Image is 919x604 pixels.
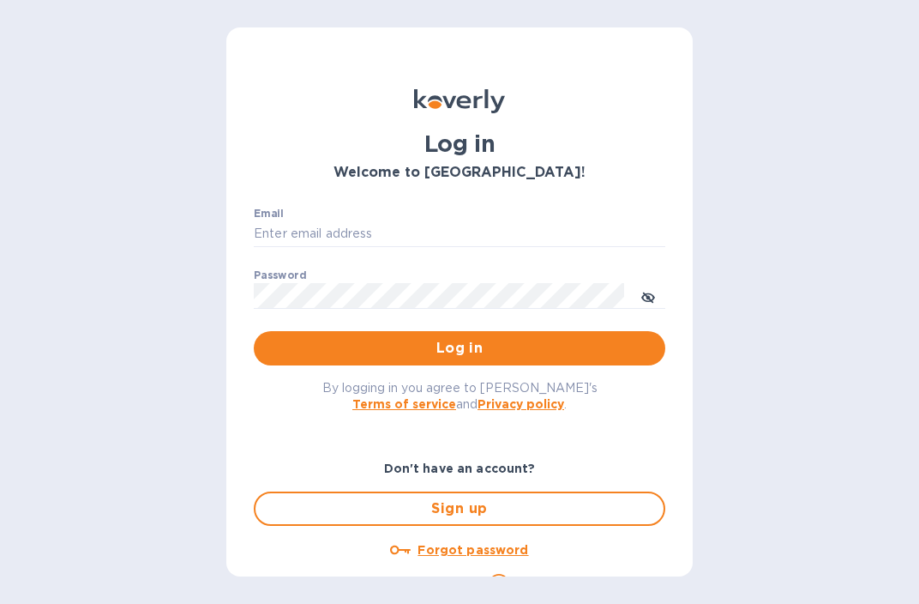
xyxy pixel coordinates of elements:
[414,89,505,113] img: Koverly
[254,331,665,365] button: Log in
[254,130,665,158] h1: Log in
[516,577,568,590] a: Email us
[269,498,650,519] span: Sign up
[322,381,598,411] span: By logging in you agree to [PERSON_NAME]'s and .
[254,165,665,181] h3: Welcome to [GEOGRAPHIC_DATA]!
[254,492,665,526] button: Sign up
[417,543,528,557] u: Forgot password
[254,221,665,247] input: Enter email address
[384,462,536,475] b: Don't have an account?
[352,397,456,411] a: Terms of service
[478,397,564,411] a: Privacy policy
[351,576,482,589] b: Have any questions?
[631,279,665,313] button: toggle password visibility
[254,271,306,281] label: Password
[267,338,652,359] span: Log in
[254,209,284,220] label: Email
